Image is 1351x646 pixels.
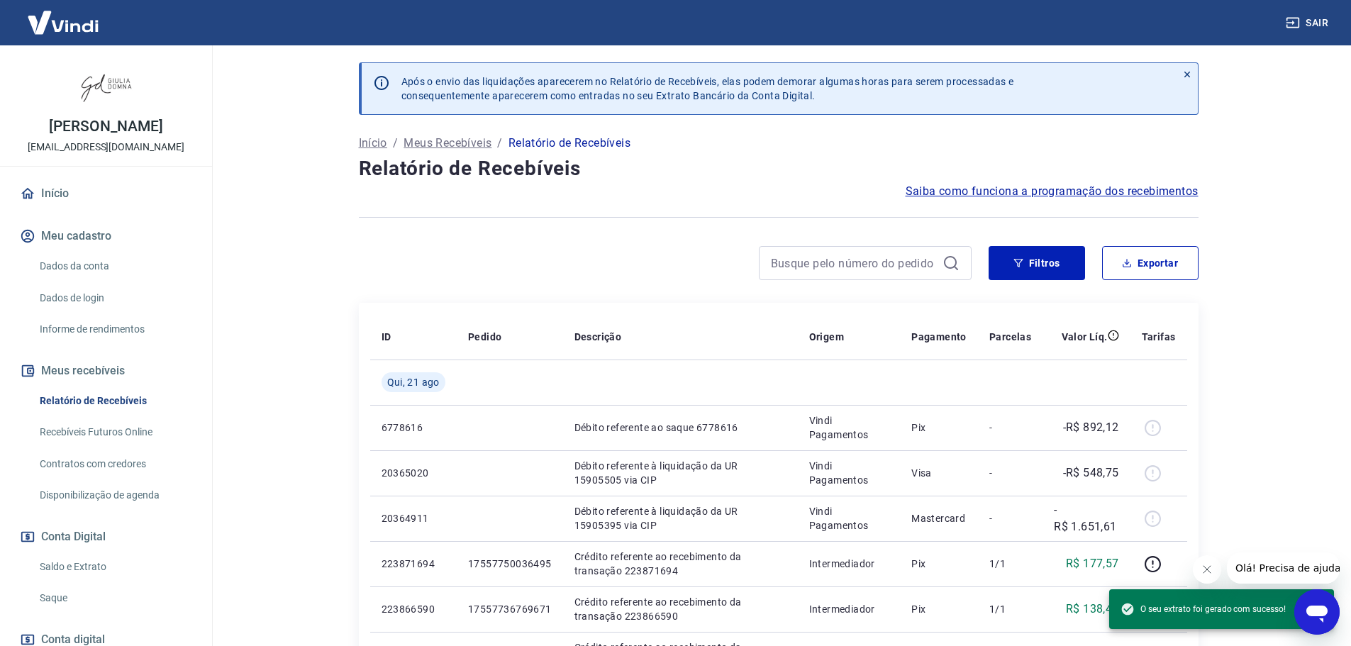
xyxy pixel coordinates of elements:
[809,557,889,571] p: Intermediador
[1121,602,1286,616] span: O seu extrato foi gerado com sucesso!
[34,552,195,581] a: Saldo e Extrato
[49,119,162,134] p: [PERSON_NAME]
[1227,552,1340,584] iframe: Mensagem da empresa
[1066,601,1119,618] p: R$ 138,46
[78,57,135,113] img: 11efcaa0-b592-4158-bf44-3e3a1f4dab66.jpeg
[34,386,195,416] a: Relatório de Recebíveis
[1054,501,1119,535] p: -R$ 1.651,61
[382,466,445,480] p: 20365020
[809,504,889,533] p: Vindi Pagamentos
[1063,419,1119,436] p: -R$ 892,12
[771,252,937,274] input: Busque pelo número do pedido
[1294,589,1340,635] iframe: Botão para abrir a janela de mensagens
[382,557,445,571] p: 223871694
[989,466,1031,480] p: -
[809,330,844,344] p: Origem
[906,183,1199,200] a: Saiba como funciona a programação dos recebimentos
[382,330,391,344] p: ID
[34,252,195,281] a: Dados da conta
[574,595,786,623] p: Crédito referente ao recebimento da transação 223866590
[468,330,501,344] p: Pedido
[809,602,889,616] p: Intermediador
[1283,10,1334,36] button: Sair
[404,135,491,152] a: Meus Recebíveis
[17,355,195,386] button: Meus recebíveis
[34,481,195,510] a: Disponibilização de agenda
[9,10,119,21] span: Olá! Precisa de ajuda?
[34,284,195,313] a: Dados de login
[17,178,195,209] a: Início
[989,557,1031,571] p: 1/1
[34,315,195,344] a: Informe de rendimentos
[382,602,445,616] p: 223866590
[401,74,1014,103] p: Após o envio das liquidações aparecerem no Relatório de Recebíveis, elas podem demorar algumas ho...
[34,418,195,447] a: Recebíveis Futuros Online
[989,246,1085,280] button: Filtros
[911,330,967,344] p: Pagamento
[387,375,440,389] span: Qui, 21 ago
[34,450,195,479] a: Contratos com credores
[911,421,967,435] p: Pix
[1066,555,1119,572] p: R$ 177,57
[911,602,967,616] p: Pix
[574,330,622,344] p: Descrição
[17,1,109,44] img: Vindi
[989,602,1031,616] p: 1/1
[809,413,889,442] p: Vindi Pagamentos
[911,557,967,571] p: Pix
[911,511,967,525] p: Mastercard
[1102,246,1199,280] button: Exportar
[1063,464,1119,481] p: -R$ 548,75
[574,504,786,533] p: Débito referente à liquidação da UR 15905395 via CIP
[1193,555,1221,584] iframe: Fechar mensagem
[468,557,552,571] p: 17557750036495
[574,421,786,435] p: Débito referente ao saque 6778616
[497,135,502,152] p: /
[574,550,786,578] p: Crédito referente ao recebimento da transação 223871694
[1142,330,1176,344] p: Tarifas
[1062,330,1108,344] p: Valor Líq.
[989,330,1031,344] p: Parcelas
[28,140,184,155] p: [EMAIL_ADDRESS][DOMAIN_NAME]
[382,511,445,525] p: 20364911
[34,584,195,613] a: Saque
[17,221,195,252] button: Meu cadastro
[911,466,967,480] p: Visa
[508,135,630,152] p: Relatório de Recebíveis
[17,521,195,552] button: Conta Digital
[359,155,1199,183] h4: Relatório de Recebíveis
[382,421,445,435] p: 6778616
[989,421,1031,435] p: -
[574,459,786,487] p: Débito referente à liquidação da UR 15905505 via CIP
[989,511,1031,525] p: -
[809,459,889,487] p: Vindi Pagamentos
[468,602,552,616] p: 17557736769671
[359,135,387,152] a: Início
[393,135,398,152] p: /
